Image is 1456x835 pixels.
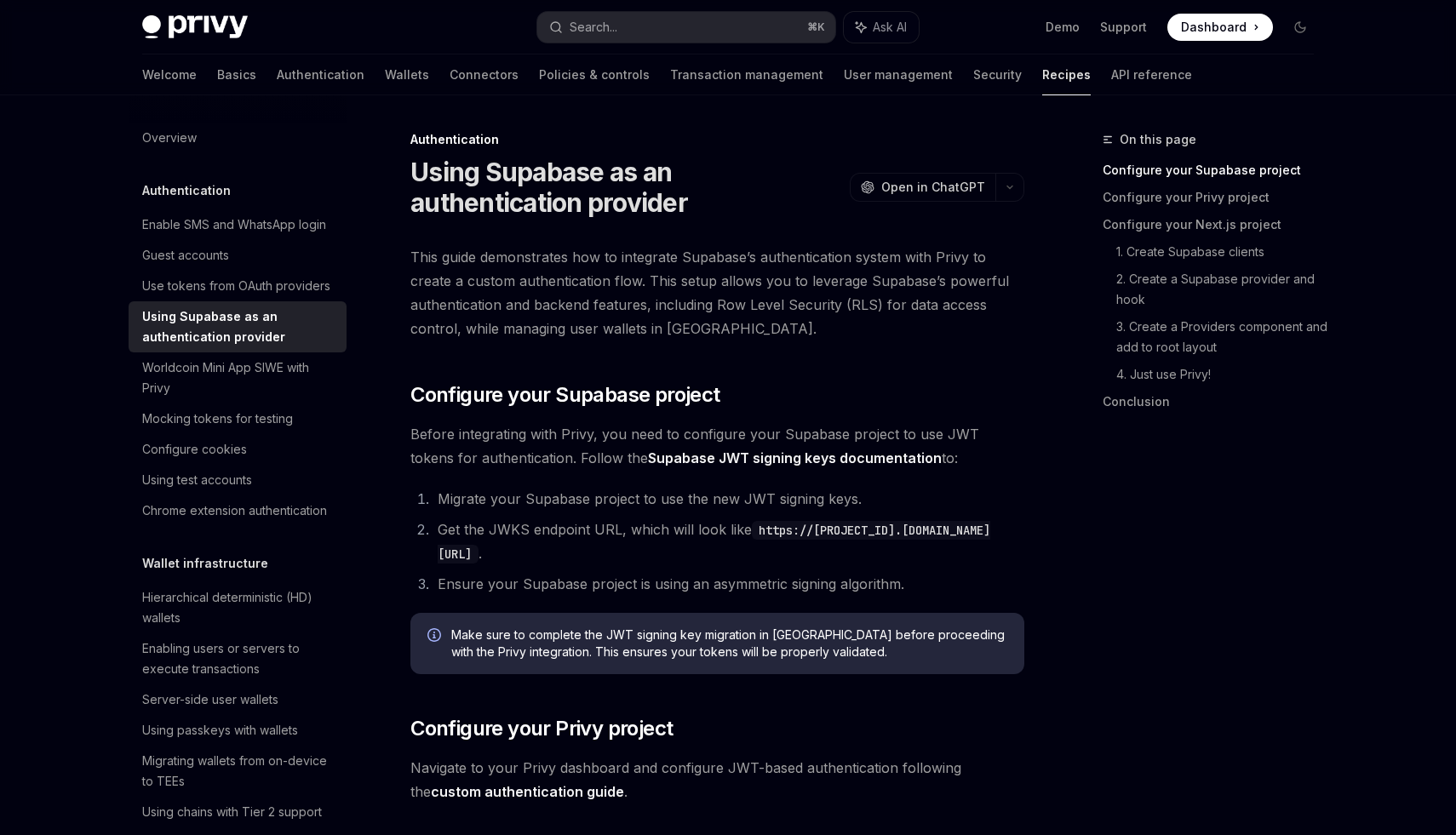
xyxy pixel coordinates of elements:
button: Toggle dark mode [1287,14,1314,41]
a: Configure cookies [129,434,347,465]
span: ⌘ K [807,20,825,34]
div: Enable SMS and WhatsApp login [142,214,326,235]
a: Support [1100,19,1147,36]
a: Migrating wallets from on-device to TEEs [129,746,347,797]
a: 2. Create a Supabase provider and hook [1116,266,1327,313]
a: Dashboard [1167,14,1273,41]
a: Authentication [277,54,364,95]
a: Using passkeys with wallets [129,715,347,746]
button: Open in ChatGPT [850,173,995,202]
span: Dashboard [1181,19,1247,36]
span: Before integrating with Privy, you need to configure your Supabase project to use JWT tokens for ... [410,422,1024,470]
div: Chrome extension authentication [142,500,327,521]
div: Hierarchical deterministic (HD) wallets [142,587,336,628]
h1: Using Supabase as an authentication provider [410,157,843,218]
a: Worldcoin Mini App SIWE with Privy [129,352,347,403]
a: Connectors [450,54,519,95]
a: User management [844,54,953,95]
a: Configure your Next.js project [1103,211,1327,238]
li: Migrate your Supabase project to use the new JWT signing keys. [433,487,1024,511]
a: Mocking tokens for testing [129,403,347,434]
span: On this page [1120,129,1196,150]
a: 4. Just use Privy! [1116,361,1327,388]
svg: Info [427,628,444,645]
span: Open in ChatGPT [881,179,985,196]
div: Overview [142,128,197,148]
span: Configure your Supabase project [410,381,719,409]
div: Using test accounts [142,470,252,490]
a: Demo [1046,19,1080,36]
div: Search... [570,17,617,37]
a: custom authentication guide [431,783,624,801]
span: Ask AI [873,19,907,36]
div: Using passkeys with wallets [142,720,298,741]
li: Ensure your Supabase project is using an asymmetric signing algorithm. [433,572,1024,596]
a: Hierarchical deterministic (HD) wallets [129,582,347,633]
div: Server-side user wallets [142,689,278,710]
a: Supabase JWT signing keys documentation [648,449,942,467]
div: Worldcoin Mini App SIWE with Privy [142,357,336,398]
a: API reference [1111,54,1192,95]
span: Configure your Privy project [410,715,673,742]
a: Guest accounts [129,240,347,271]
a: Enabling users or servers to execute transactions [129,633,347,684]
a: Transaction management [670,54,823,95]
span: Make sure to complete the JWT signing key migration in [GEOGRAPHIC_DATA] before proceeding with t... [451,626,1007,661]
a: Wallets [385,54,429,95]
a: Policies & controls [539,54,650,95]
span: This guide demonstrates how to integrate Supabase’s authentication system with Privy to create a ... [410,245,1024,340]
button: Ask AI [844,12,919,43]
div: Migrating wallets from on-device to TEEs [142,751,336,792]
button: Search...⌘K [537,12,835,43]
div: Configure cookies [142,439,247,460]
a: 3. Create a Providers component and add to root layout [1116,313,1327,361]
a: Use tokens from OAuth providers [129,271,347,301]
a: Chrome extension authentication [129,495,347,526]
h5: Wallet infrastructure [142,553,268,574]
a: Conclusion [1103,388,1327,415]
a: Overview [129,123,347,153]
h5: Authentication [142,180,231,201]
div: Use tokens from OAuth providers [142,276,330,296]
a: Recipes [1042,54,1091,95]
a: Server-side user wallets [129,684,347,715]
div: Using Supabase as an authentication provider [142,306,336,347]
a: Welcome [142,54,197,95]
a: Using Supabase as an authentication provider [129,301,347,352]
div: Guest accounts [142,245,229,266]
a: Configure your Privy project [1103,184,1327,211]
div: Mocking tokens for testing [142,409,293,429]
div: Authentication [410,131,1024,148]
a: 1. Create Supabase clients [1116,238,1327,266]
a: Configure your Supabase project [1103,157,1327,184]
a: Using test accounts [129,465,347,495]
a: Using chains with Tier 2 support [129,797,347,827]
div: Enabling users or servers to execute transactions [142,638,336,679]
li: Get the JWKS endpoint URL, which will look like . [433,518,1024,565]
a: Enable SMS and WhatsApp login [129,209,347,240]
a: Security [973,54,1022,95]
a: Basics [217,54,256,95]
img: dark logo [142,15,248,39]
div: Using chains with Tier 2 support [142,802,322,822]
span: Navigate to your Privy dashboard and configure JWT-based authentication following the . [410,756,1024,804]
